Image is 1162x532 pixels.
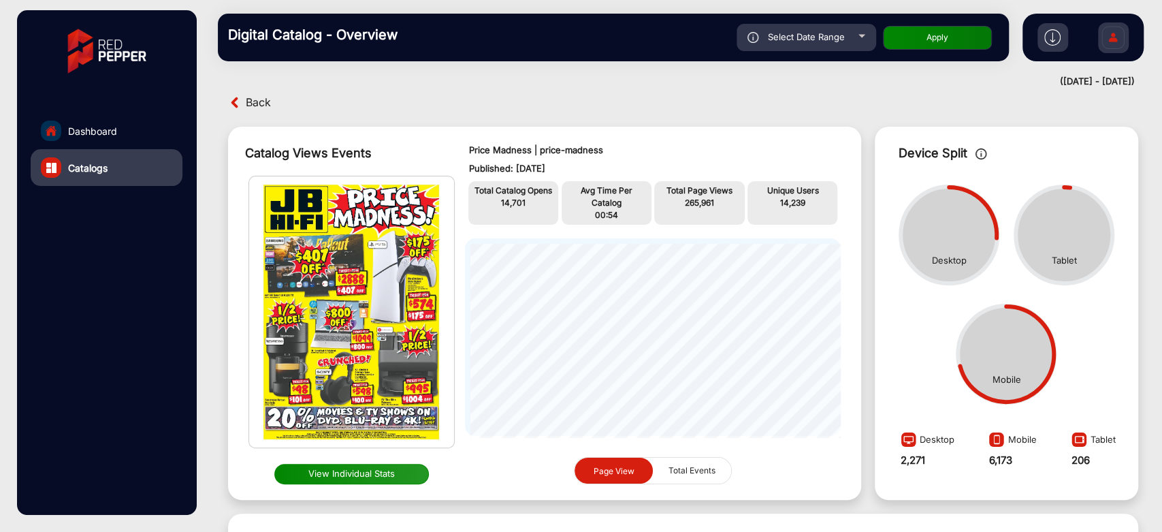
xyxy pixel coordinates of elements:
img: image [1067,431,1091,453]
img: catalog [46,163,57,173]
button: View Individual Stats [274,464,429,484]
img: Sign%20Up.svg [1099,16,1127,63]
div: Catalog Views Events [245,144,441,162]
strong: 206 [1071,454,1090,467]
h3: Digital Catalog - Overview [228,27,419,43]
span: 14,239 [780,198,805,208]
span: Back [246,92,271,113]
strong: 6,173 [988,454,1012,467]
div: Desktop [932,254,967,268]
mat-button-toggle-group: graph selection [574,457,732,485]
div: Mobile [985,428,1036,453]
img: back arrow [228,95,242,110]
div: Tablet [1067,428,1116,453]
img: home [45,125,57,137]
button: Page View [575,458,653,484]
p: Avg Time Per Catalog [565,185,648,209]
p: Price Madness | price-madness [468,144,837,157]
p: Total Page Views [658,185,741,197]
div: ([DATE] - [DATE]) [204,75,1135,89]
div: Tablet [1051,254,1076,268]
div: Desktop [897,428,954,453]
strong: 2,271 [901,454,925,467]
span: Page View [594,465,634,475]
span: Device Split [899,146,967,160]
img: img [249,176,454,448]
span: Catalogs [68,161,108,175]
div: Mobile [992,373,1020,387]
img: icon [975,148,987,159]
p: Published: [DATE] [468,162,837,176]
span: Dashboard [68,124,117,138]
a: Dashboard [31,112,182,149]
img: image [985,431,1007,453]
span: 14,701 [501,198,526,208]
img: image [897,431,920,453]
p: Total Catalog Opens [472,185,555,197]
img: icon [747,32,759,43]
span: Total Events [660,458,724,484]
img: h2download.svg [1044,29,1061,46]
a: Catalogs [31,149,182,186]
span: 265,961 [685,198,714,208]
img: vmg-logo [58,17,156,85]
span: 00:54 [595,210,618,220]
button: Apply [883,26,992,50]
button: Total Events [653,458,731,484]
span: Select Date Range [768,31,845,42]
p: Unique Users [751,185,834,197]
